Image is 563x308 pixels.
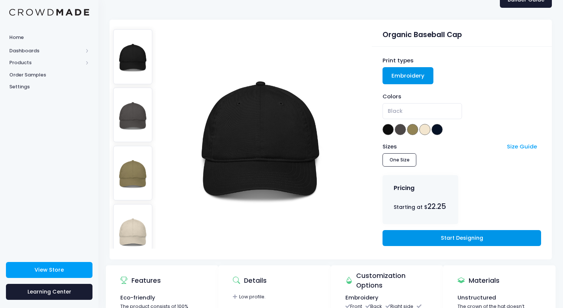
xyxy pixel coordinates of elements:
[233,270,267,291] div: Details
[9,47,83,55] span: Dashboards
[383,67,433,84] a: Embroidery
[394,184,414,192] h4: Pricing
[6,262,92,278] a: View Store
[345,270,426,291] div: Customization Options
[394,201,448,212] div: Starting at $
[233,294,316,301] div: Low profile.
[35,266,64,273] span: View Store
[9,9,89,16] img: Logo
[6,284,92,300] a: Learning Center
[458,270,499,291] div: Materials
[379,142,503,151] div: Sizes
[9,34,89,41] span: Home
[507,142,537,150] a: Size Guide
[120,270,161,291] div: Features
[9,59,83,66] span: Products
[120,294,204,302] div: Eco-friendly
[9,71,89,79] span: Order Samples
[383,103,462,119] span: Black
[383,230,541,246] a: Start Designing
[9,83,89,91] span: Settings
[427,201,446,212] span: 22.25
[383,56,541,65] div: Print types
[383,92,541,101] div: Colors
[458,294,541,302] div: Unstructured
[27,288,71,295] span: Learning Center
[345,294,429,302] div: Embroidery
[383,26,541,40] div: Organic Baseball Cap
[388,107,403,115] span: Black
